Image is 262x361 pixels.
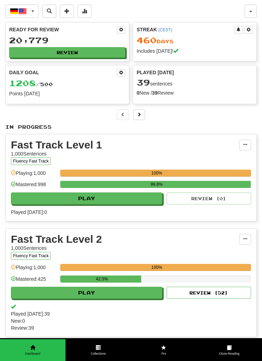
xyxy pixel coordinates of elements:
span: / 500 [9,81,53,87]
div: Fast Track Level 1 [11,140,239,150]
button: Play [11,287,162,299]
div: Streak [137,26,234,33]
strong: 0 [137,90,139,96]
p: In Progress [5,123,257,131]
button: Review (0) [167,192,251,204]
span: Pro [131,351,196,356]
div: 20,779 [9,36,125,45]
div: Fast Track Level 2 [11,234,239,245]
div: 1,000 Sentences [11,150,239,157]
span: 39 [137,77,150,87]
div: New / Review [137,89,253,96]
span: Review: 39 [11,324,251,331]
span: Played [DATE]: 0 [11,209,251,216]
div: sentences [137,78,253,87]
button: Play [11,192,162,204]
button: Fluency Fast Track [11,252,51,260]
button: Review [9,47,125,58]
div: Points [DATE] [9,90,125,97]
span: New: 0 [11,317,251,324]
span: 1208 [9,78,36,88]
div: Includes [DATE]! [137,47,253,55]
div: 1,000 Sentences [11,245,239,252]
button: More stats [77,5,92,18]
div: Mastered: 425 [11,275,57,287]
div: Playing: 1,000 [11,170,57,181]
button: Review (52) [167,287,251,299]
div: Playing: 1,000 [11,264,57,275]
div: Daily Goal [9,69,117,77]
span: Played [DATE] [137,69,174,76]
span: Played [DATE]: 39 [11,310,251,317]
div: 100% [62,264,251,271]
div: 99.8% [62,181,251,188]
button: Add sentence to collection [60,5,74,18]
button: Fluency Fast Track [11,157,51,165]
div: 100% [62,170,251,177]
div: 42.5% [62,275,141,283]
a: (CEST) [158,27,172,32]
button: Search sentences [42,5,56,18]
div: Mastered: 998 [11,181,57,192]
div: Day s [137,36,253,45]
strong: 39 [152,90,158,96]
div: Ready for Review [9,26,117,33]
span: 460 [137,35,157,45]
span: Collections [65,351,131,356]
span: Cloze-Reading [196,351,262,356]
